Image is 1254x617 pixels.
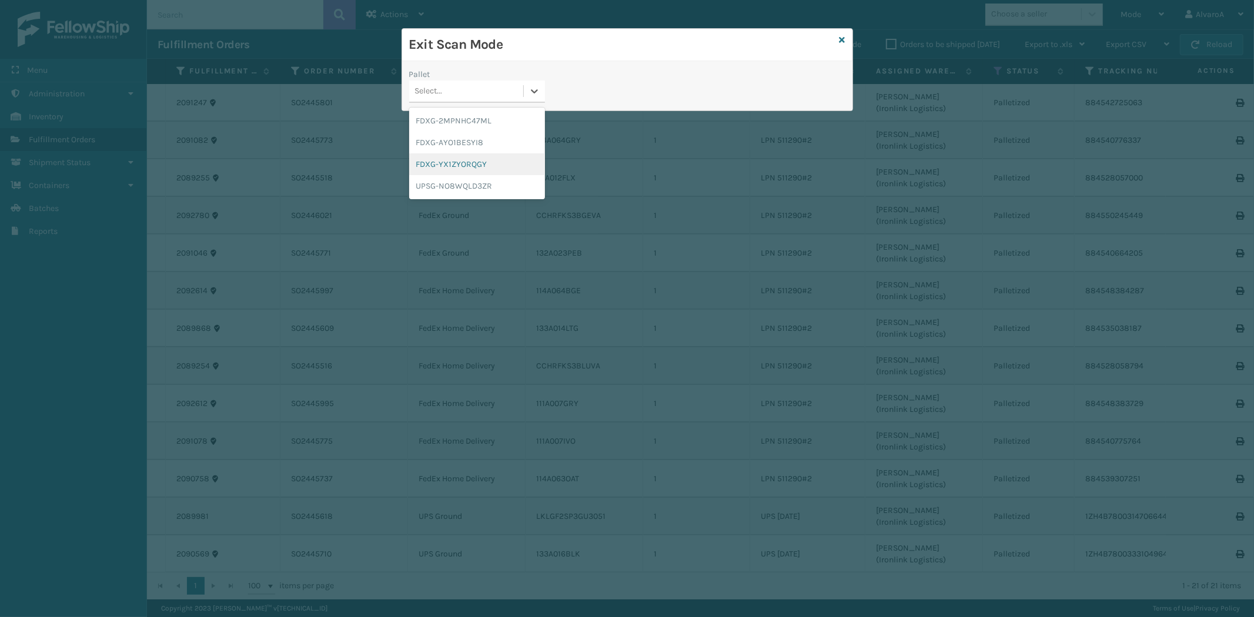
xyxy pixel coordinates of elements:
div: FDXG-2MPNHC47ML [409,110,545,132]
label: Pallet [409,68,430,81]
div: FDXG-YX1ZYORQGY [409,153,545,175]
h3: Exit Scan Mode [409,36,835,53]
div: Select... [415,85,443,98]
div: FDXG-AYO1BESYI8 [409,132,545,153]
div: UPSG-NO8WQLD3ZR [409,175,545,197]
